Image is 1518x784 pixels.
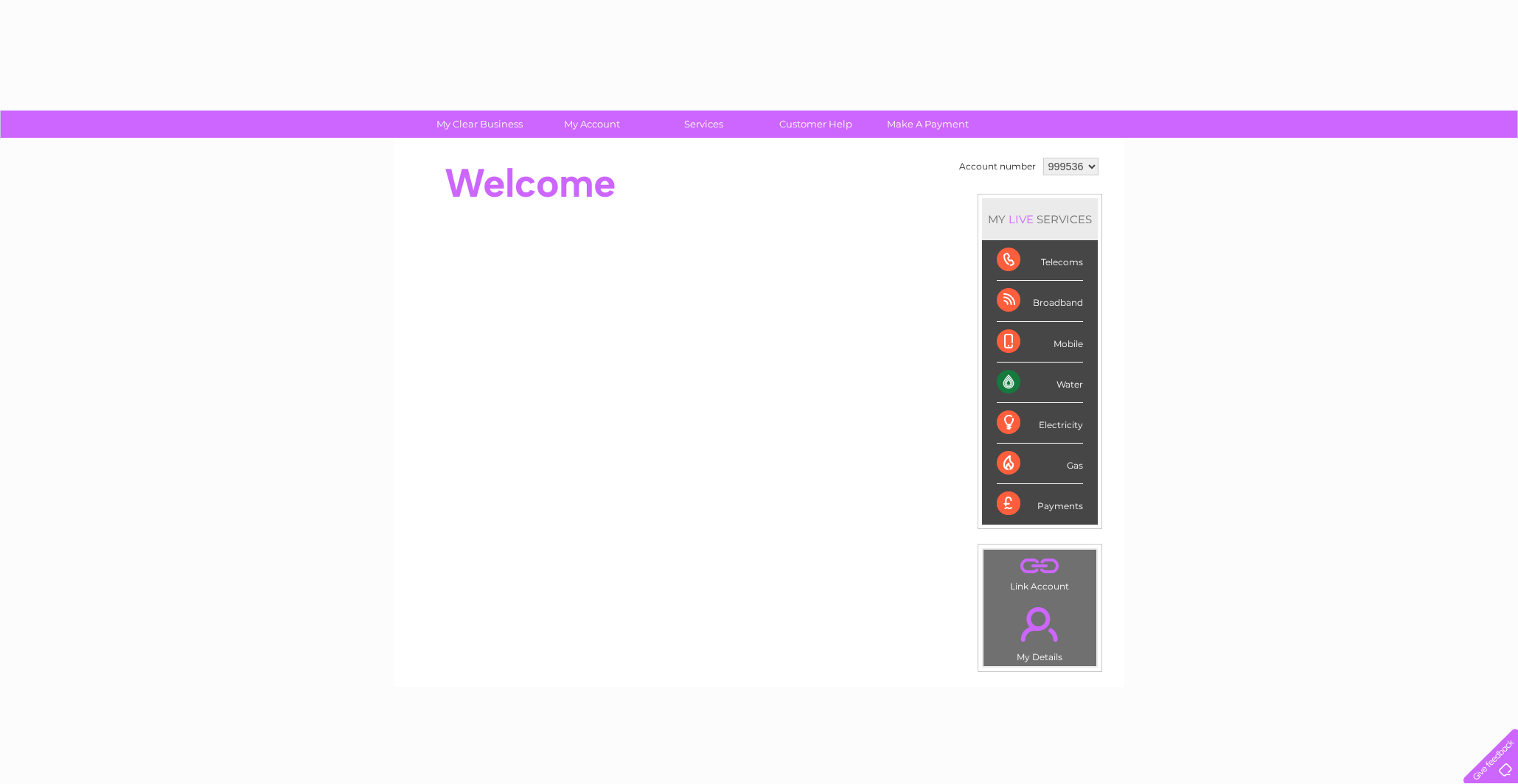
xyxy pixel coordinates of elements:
[997,484,1083,524] div: Payments
[982,198,1098,240] div: MY SERVICES
[643,111,765,138] a: Services
[997,281,1083,321] div: Broadband
[1006,212,1037,226] div: LIVE
[997,363,1083,403] div: Water
[997,403,1083,444] div: Electricity
[987,553,1093,579] a: .
[997,322,1083,363] div: Mobile
[755,111,877,138] a: Customer Help
[997,240,1083,281] div: Telecoms
[983,595,1097,667] td: My Details
[997,444,1083,484] div: Gas
[983,549,1097,595] td: Link Account
[987,598,1093,650] a: .
[531,111,652,138] a: My Account
[419,111,540,138] a: My Clear Business
[955,154,1040,179] td: Account number
[867,111,989,138] a: Make A Payment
